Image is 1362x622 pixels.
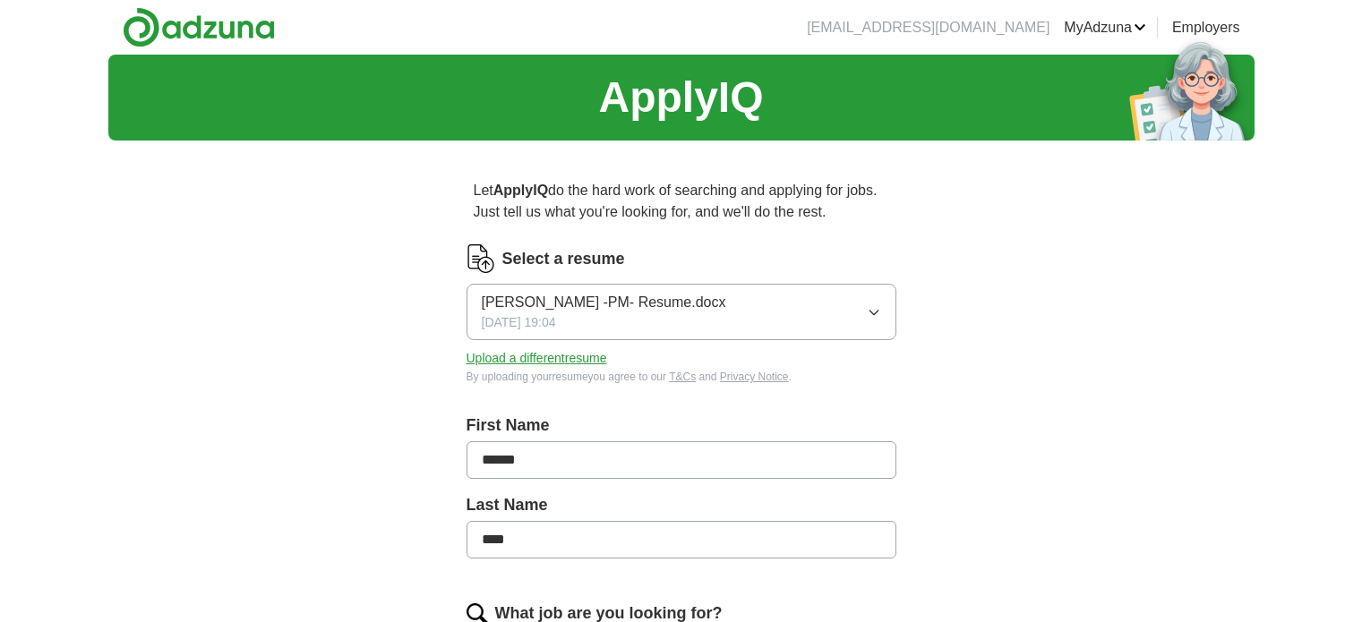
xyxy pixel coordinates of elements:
a: Privacy Notice [720,371,789,383]
img: Adzuna logo [123,7,275,47]
strong: ApplyIQ [493,183,548,198]
label: Last Name [467,493,896,517]
p: Let do the hard work of searching and applying for jobs. Just tell us what you're looking for, an... [467,173,896,230]
button: [PERSON_NAME] -PM- Resume.docx[DATE] 19:04 [467,284,896,340]
a: Employers [1172,17,1240,38]
label: First Name [467,413,896,438]
a: MyAdzuna [1064,17,1146,38]
img: CV Icon [467,244,495,273]
span: [DATE] 19:04 [482,313,556,332]
span: [PERSON_NAME] -PM- Resume.docx [482,292,726,313]
div: By uploading your resume you agree to our and . [467,369,896,385]
button: Upload a differentresume [467,349,607,368]
li: [EMAIL_ADDRESS][DOMAIN_NAME] [807,17,1049,38]
h1: ApplyIQ [598,65,763,130]
label: Select a resume [502,247,625,271]
a: T&Cs [669,371,696,383]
